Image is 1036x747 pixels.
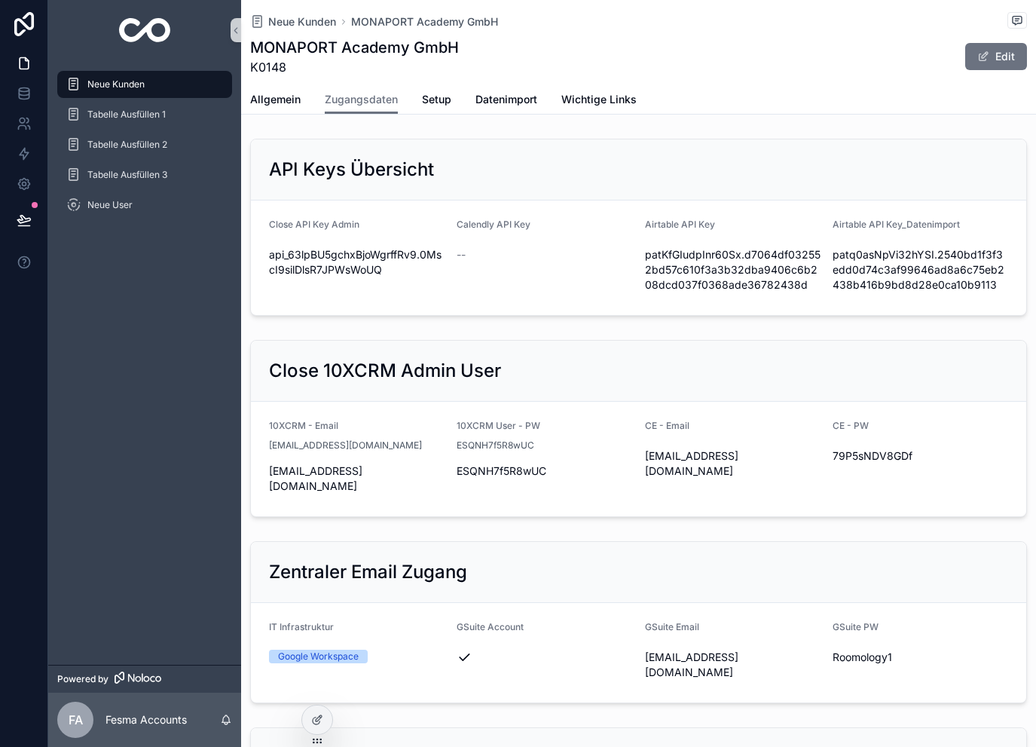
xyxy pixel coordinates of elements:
span: 79P5sNDV8GDf [833,449,1008,464]
span: Airtable API Key_Datenimport [833,219,960,230]
span: ESQNH7f5R8wUC [457,439,534,452]
span: ESQNH7f5R8wUC [457,464,632,479]
a: Tabelle Ausfüllen 3 [57,161,232,188]
span: Powered by [57,673,108,685]
span: [EMAIL_ADDRESS][DOMAIN_NAME] [645,650,821,680]
a: Tabelle Ausfüllen 1 [57,101,232,128]
span: -- [457,247,466,262]
span: FA [69,711,83,729]
span: Neue User [87,199,133,211]
span: CE - PW [833,420,869,431]
span: GSuite PW [833,621,879,632]
span: [EMAIL_ADDRESS][DOMAIN_NAME] [269,439,422,452]
span: GSuite Account [457,621,524,632]
h2: API Keys Übersicht [269,158,434,182]
a: MONAPORT Academy GmbH [351,14,498,29]
span: patq0asNpVi32hYSI.2540bd1f3f3edd0d74c3af99646ad8a6c75eb2438b416b9bd8d28e0ca10b9113 [833,247,1008,292]
span: patKfGIudpInr60Sx.d7064df032552bd57c610f3a3b32dba9406c6b208dcd037f0368ade36782438d [645,247,821,292]
h2: Close 10XCRM Admin User [269,359,501,383]
button: Edit [965,43,1027,70]
span: Tabelle Ausfüllen 1 [87,109,166,121]
span: Wichtige Links [561,92,637,107]
div: Google Workspace [278,650,359,663]
span: Close API Key Admin [269,219,359,230]
h2: Zentraler Email Zugang [269,560,467,584]
span: Datenimport [475,92,537,107]
a: Wichtige Links [561,86,637,116]
a: Zugangsdaten [325,86,398,115]
div: scrollable content [48,60,241,238]
span: Tabelle Ausfüllen 3 [87,169,167,181]
span: 10XCRM User - PW [457,420,540,431]
a: Tabelle Ausfüllen 2 [57,131,232,158]
span: CE - Email [645,420,689,431]
p: Fesma Accounts [105,712,187,727]
a: Neue Kunden [250,14,336,29]
span: GSuite Email [645,621,699,632]
span: Airtable API Key [645,219,715,230]
a: Setup [422,86,451,116]
span: 10XCRM - Email [269,420,338,431]
span: Zugangsdaten [325,92,398,107]
span: Calendly API Key [457,219,530,230]
a: Allgemein [250,86,301,116]
span: Tabelle Ausfüllen 2 [87,139,167,151]
span: [EMAIL_ADDRESS][DOMAIN_NAME] [645,449,821,479]
span: Roomology1 [833,650,1008,665]
span: api_63lpBU5gchxBjoWgrffRv9.0MscI9silDlsR7JPWsWoUQ [269,247,445,277]
a: Neue User [57,191,232,219]
span: Neue Kunden [268,14,336,29]
a: Neue Kunden [57,71,232,98]
a: Datenimport [475,86,537,116]
img: App logo [119,18,171,42]
span: Neue Kunden [87,78,145,90]
span: [EMAIL_ADDRESS][DOMAIN_NAME] [269,464,445,494]
span: IT Infrastruktur [269,621,334,632]
a: Powered by [48,665,241,693]
span: Allgemein [250,92,301,107]
span: Setup [422,92,451,107]
h1: MONAPORT Academy GmbH [250,37,459,58]
span: K0148 [250,58,459,76]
